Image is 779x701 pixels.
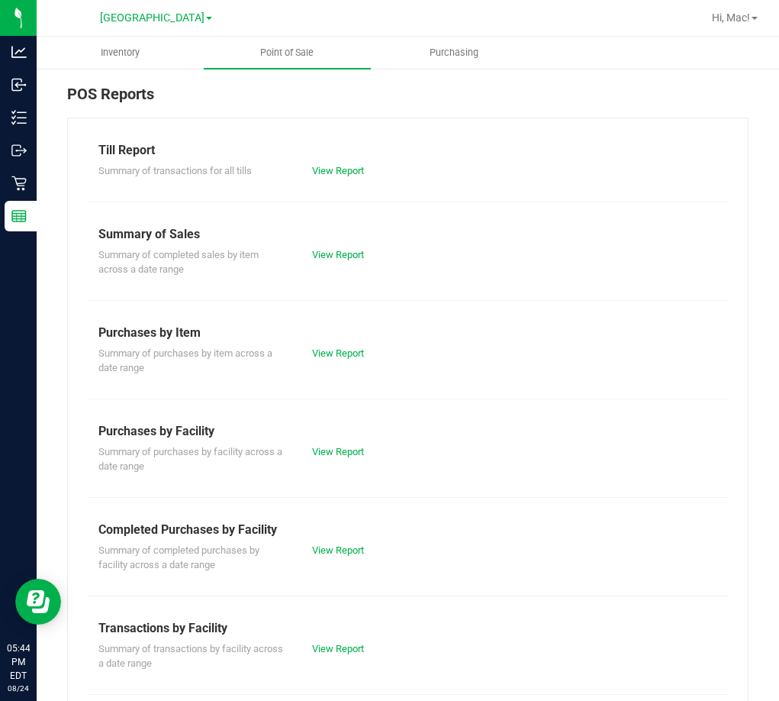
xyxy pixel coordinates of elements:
[98,521,717,539] div: Completed Purchases by Facility
[37,37,204,69] a: Inventory
[7,641,30,683] p: 05:44 PM EDT
[98,165,252,176] span: Summary of transactions for all tills
[98,347,272,374] span: Summary of purchases by item across a date range
[11,77,27,92] inline-svg: Inbound
[98,141,717,160] div: Till Report
[312,347,364,359] a: View Report
[7,683,30,694] p: 08/24
[98,324,717,342] div: Purchases by Item
[15,579,61,625] iframe: Resource center
[98,544,259,571] span: Summary of completed purchases by facility across a date range
[409,46,499,60] span: Purchasing
[98,619,717,638] div: Transactions by Facility
[98,225,717,244] div: Summary of Sales
[712,11,750,24] span: Hi, Mac!
[11,208,27,224] inline-svg: Reports
[98,249,259,276] span: Summary of completed sales by item across a date range
[204,37,371,69] a: Point of Sale
[98,643,283,670] span: Summary of transactions by facility across a date range
[312,643,364,654] a: View Report
[100,11,204,24] span: [GEOGRAPHIC_DATA]
[11,143,27,158] inline-svg: Outbound
[11,176,27,191] inline-svg: Retail
[371,37,538,69] a: Purchasing
[312,165,364,176] a: View Report
[240,46,334,60] span: Point of Sale
[11,44,27,60] inline-svg: Analytics
[312,249,364,260] a: View Report
[11,110,27,125] inline-svg: Inventory
[98,446,282,473] span: Summary of purchases by facility across a date range
[98,422,717,441] div: Purchases by Facility
[312,544,364,556] a: View Report
[312,446,364,457] a: View Report
[67,82,748,118] div: POS Reports
[80,46,160,60] span: Inventory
